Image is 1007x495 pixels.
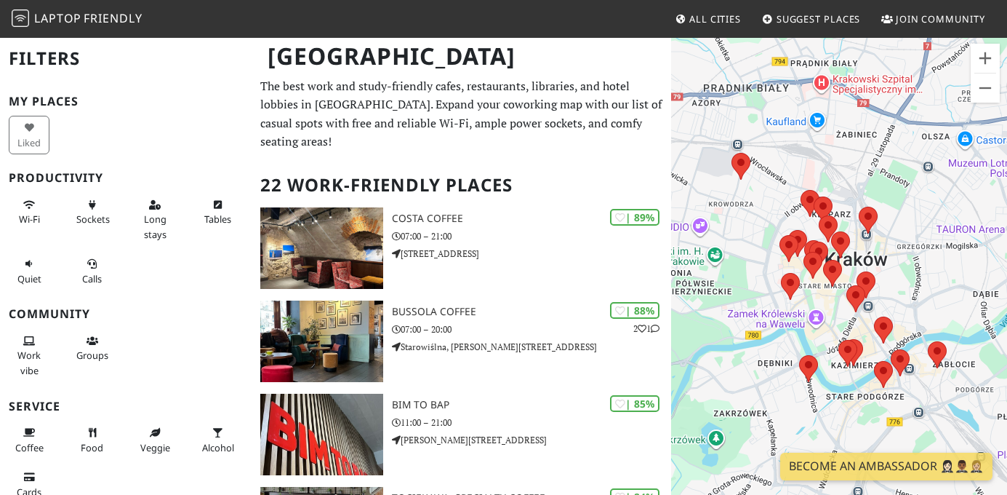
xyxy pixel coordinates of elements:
[12,9,29,27] img: LaptopFriendly
[72,421,113,459] button: Food
[17,349,41,376] span: People working
[669,6,747,32] a: All Cities
[135,421,175,459] button: Veggie
[9,329,49,382] button: Work vibe
[756,6,867,32] a: Suggest Places
[875,6,991,32] a: Join Community
[9,307,243,321] h3: Community
[198,421,238,459] button: Alcohol
[256,36,668,76] h1: [GEOGRAPHIC_DATA]
[34,10,81,26] span: Laptop
[392,322,672,336] p: 07:00 – 20:00
[392,340,672,354] p: Starowiślna, [PERSON_NAME][STREET_ADDRESS]
[392,433,672,447] p: [PERSON_NAME][STREET_ADDRESS]
[392,399,672,411] h3: BIM TO BAP
[392,416,672,429] p: 11:00 – 21:00
[9,252,49,290] button: Quiet
[610,302,659,319] div: | 88%
[777,12,861,25] span: Suggest Places
[9,95,243,108] h3: My Places
[9,400,243,413] h3: Service
[896,12,985,25] span: Join Community
[392,247,672,261] p: [STREET_ADDRESS]
[689,12,741,25] span: All Cities
[392,229,672,243] p: 07:00 – 21:00
[204,213,231,226] span: Work-friendly tables
[610,209,659,226] div: | 89%
[76,349,108,362] span: Group tables
[15,441,44,454] span: Coffee
[9,171,243,185] h3: Productivity
[81,441,103,454] span: Food
[135,193,175,246] button: Long stays
[72,193,113,231] button: Sockets
[82,272,102,285] span: Video/audio calls
[202,441,234,454] span: Alcohol
[9,421,49,459] button: Coffee
[260,394,382,475] img: BIM TO BAP
[392,213,672,225] h3: Costa Coffee
[252,207,671,289] a: Costa Coffee | 89% Costa Coffee 07:00 – 21:00 [STREET_ADDRESS]
[198,193,238,231] button: Tables
[76,213,110,226] span: Power sockets
[12,7,143,32] a: LaptopFriendly LaptopFriendly
[260,207,382,289] img: Costa Coffee
[140,441,170,454] span: Veggie
[9,193,49,231] button: Wi-Fi
[19,213,40,226] span: Stable Wi-Fi
[72,252,113,290] button: Calls
[9,36,243,81] h2: Filters
[633,322,659,336] p: 2 1
[971,74,1000,103] button: Zoom out
[392,306,672,318] h3: Bussola Coffee
[971,44,1000,73] button: Zoom in
[17,272,41,285] span: Quiet
[252,394,671,475] a: BIM TO BAP | 85% BIM TO BAP 11:00 – 21:00 [PERSON_NAME][STREET_ADDRESS]
[72,329,113,368] button: Groups
[780,453,992,480] a: Become an Ambassador 🤵🏻‍♀️🤵🏾‍♂️🤵🏼‍♀️
[84,10,142,26] span: Friendly
[260,163,662,207] h2: 22 Work-Friendly Places
[144,213,167,240] span: Long stays
[260,77,662,151] p: The best work and study-friendly cafes, restaurants, libraries, and hotel lobbies in [GEOGRAPHIC_...
[610,395,659,412] div: | 85%
[252,301,671,382] a: Bussola Coffee | 88% 21 Bussola Coffee 07:00 – 20:00 Starowiślna, [PERSON_NAME][STREET_ADDRESS]
[260,301,382,382] img: Bussola Coffee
